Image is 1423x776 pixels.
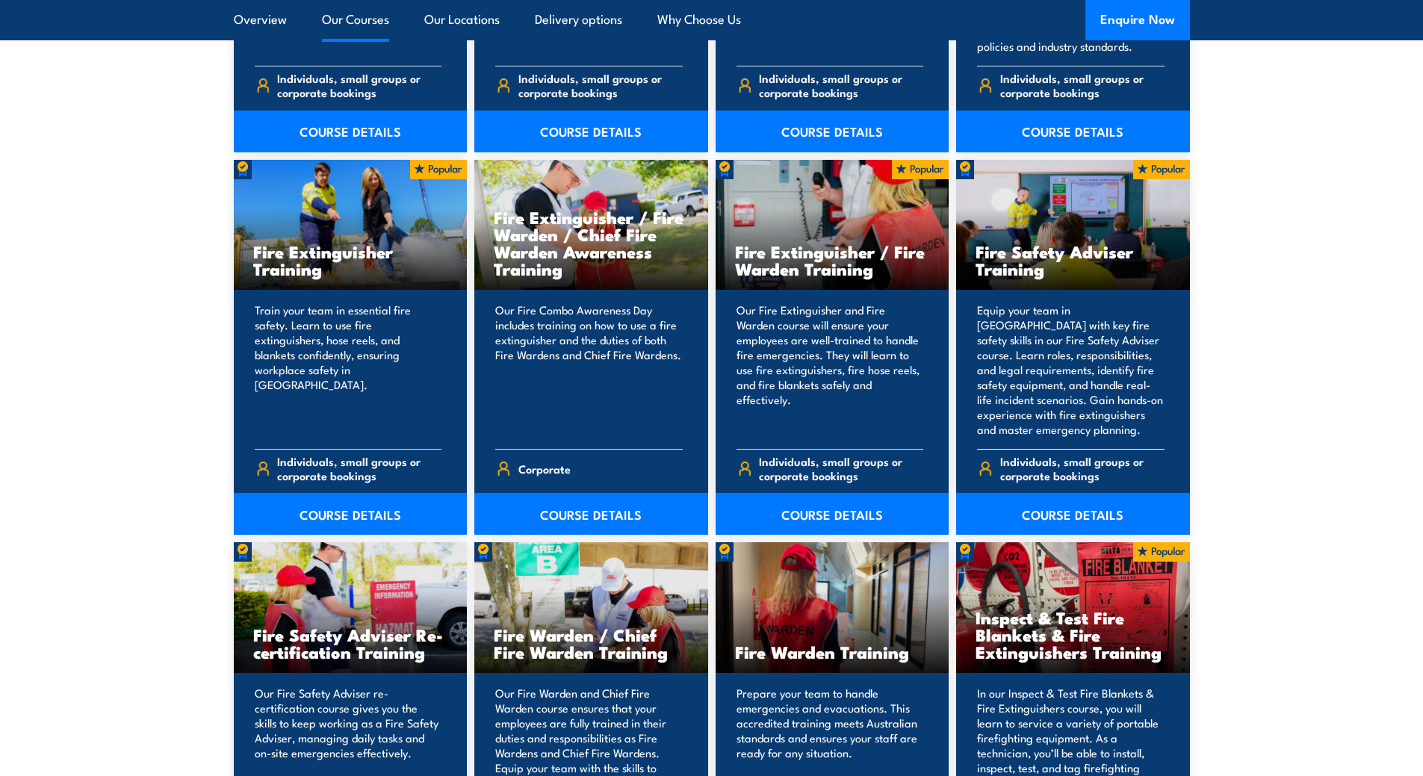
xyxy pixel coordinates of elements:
[1000,454,1165,482] span: Individuals, small groups or corporate bookings
[518,457,571,480] span: Corporate
[277,71,441,99] span: Individuals, small groups or corporate bookings
[494,208,689,277] h3: Fire Extinguisher / Fire Warden / Chief Fire Warden Awareness Training
[253,243,448,277] h3: Fire Extinguisher Training
[737,302,924,437] p: Our Fire Extinguisher and Fire Warden course will ensure your employees are well-trained to handl...
[716,493,949,535] a: COURSE DETAILS
[255,302,442,437] p: Train your team in essential fire safety. Learn to use fire extinguishers, hose reels, and blanke...
[518,71,683,99] span: Individuals, small groups or corporate bookings
[759,71,923,99] span: Individuals, small groups or corporate bookings
[474,111,708,152] a: COURSE DETAILS
[976,243,1171,277] h3: Fire Safety Adviser Training
[956,111,1190,152] a: COURSE DETAILS
[1000,71,1165,99] span: Individuals, small groups or corporate bookings
[234,111,468,152] a: COURSE DETAILS
[977,302,1165,437] p: Equip your team in [GEOGRAPHIC_DATA] with key fire safety skills in our Fire Safety Adviser cours...
[277,454,441,482] span: Individuals, small groups or corporate bookings
[716,111,949,152] a: COURSE DETAILS
[735,243,930,277] h3: Fire Extinguisher / Fire Warden Training
[759,454,923,482] span: Individuals, small groups or corporate bookings
[234,493,468,535] a: COURSE DETAILS
[976,609,1171,660] h3: Inspect & Test Fire Blankets & Fire Extinguishers Training
[956,493,1190,535] a: COURSE DETAILS
[253,626,448,660] h3: Fire Safety Adviser Re-certification Training
[474,493,708,535] a: COURSE DETAILS
[495,302,683,437] p: Our Fire Combo Awareness Day includes training on how to use a fire extinguisher and the duties o...
[494,626,689,660] h3: Fire Warden / Chief Fire Warden Training
[735,643,930,660] h3: Fire Warden Training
